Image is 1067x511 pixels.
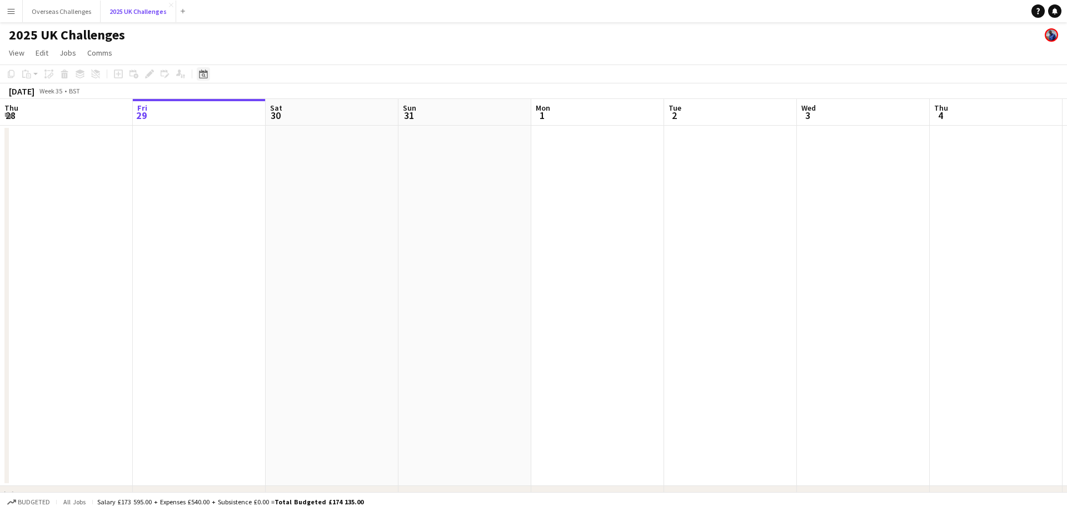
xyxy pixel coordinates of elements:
div: [DATE] [9,86,34,97]
span: 28 [3,109,18,122]
span: Wed [801,103,816,113]
span: Fri [137,103,147,113]
button: 2025 UK Challenges [101,1,176,22]
span: 1 [534,109,550,122]
span: Comms [87,48,112,58]
span: Tue [669,103,681,113]
span: Total Budgeted £174 135.00 [275,498,363,506]
span: 30 [268,109,282,122]
span: View [9,48,24,58]
span: All jobs [61,498,88,506]
h1: 2025 UK Challenges [9,27,125,43]
button: Overseas Challenges [23,1,101,22]
span: Jobs [59,48,76,58]
span: Edit [36,48,48,58]
span: Sat [270,103,282,113]
span: 31 [401,109,416,122]
a: Jobs [55,46,81,60]
div: Salary £173 595.00 + Expenses £540.00 + Subsistence £0.00 = [97,498,363,506]
a: View [4,46,29,60]
span: Budgeted [18,498,50,506]
app-user-avatar: Andy Baker [1045,28,1058,42]
span: Mon [536,103,550,113]
button: Budgeted [6,496,52,508]
div: New group [18,489,59,500]
span: 3 [800,109,816,122]
span: 2 [667,109,681,122]
div: BST [69,87,80,95]
a: Edit [31,46,53,60]
span: Thu [4,103,18,113]
span: Thu [934,103,948,113]
span: 29 [136,109,147,122]
span: Week 35 [37,87,64,95]
span: 4 [933,109,948,122]
a: Comms [83,46,117,60]
span: Sun [403,103,416,113]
